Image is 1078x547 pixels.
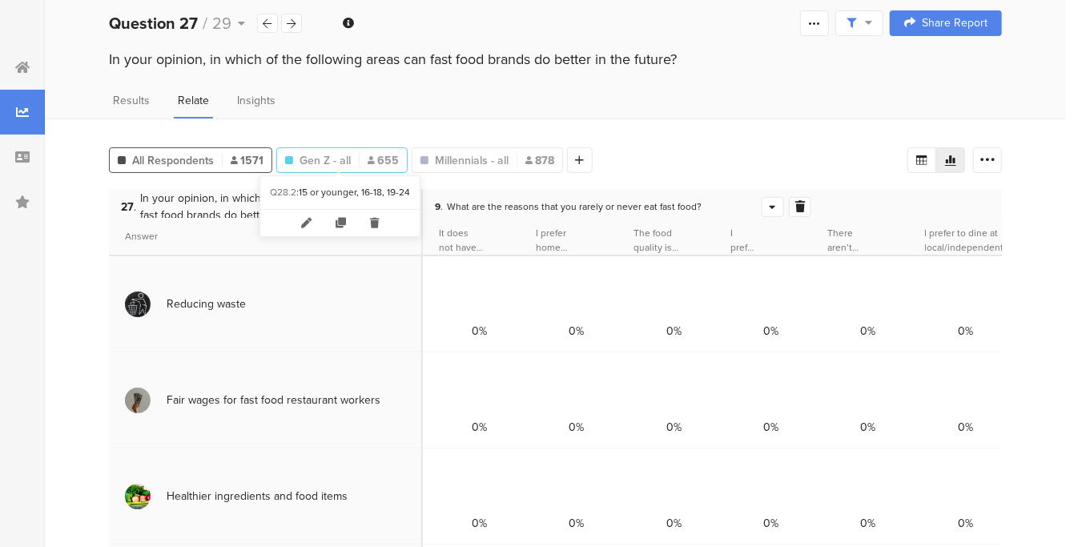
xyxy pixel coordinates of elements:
div: 0% [569,323,584,344]
div: 15 or younger, 16-18, 19-24 [299,186,410,199]
span: 1571 [231,152,263,169]
div: 0% [860,419,875,440]
div: 0% [666,515,682,536]
div: 0% [472,515,487,536]
div: 0% [763,419,778,440]
span: What are the reasons that you rarely or never eat fast food? [447,199,702,214]
span: Relate [178,92,209,109]
span: Gen Z - all [300,152,351,169]
div: 0% [569,419,584,440]
span: 878 [525,152,554,169]
div: 0% [666,323,682,344]
div: Healthier ingredients and food items [167,488,348,505]
div: 0% [472,419,487,440]
span: Results [113,92,150,109]
div: Fair wages for fast food restaurant workers [167,392,380,408]
img: d3718dnoaommpf.cloudfront.net%2Fitem%2F5e4172dac74027649e4d.jpg [125,484,151,509]
div: 0% [763,515,778,536]
div: Q28.2 [270,186,296,199]
b: Question 27 [109,11,198,35]
img: d3718dnoaommpf.cloudfront.net%2Fitem%2Ff348972e1e0df80e3393.jpg [125,388,151,413]
span: 29 [212,11,231,35]
span: . [440,199,443,214]
section: The food quality is not to my satisfaction. [634,226,685,255]
section: I prefer sit-down meals. [730,226,758,255]
div: 0% [958,419,973,440]
div: 0% [860,515,875,536]
span: . [134,199,136,215]
div: : [296,186,299,199]
div: 0% [569,515,584,536]
span: / [203,11,207,35]
div: Reducing waste [167,296,246,312]
div: 0% [472,323,487,344]
img: d3718dnoaommpf.cloudfront.net%2Fitem%2F8917c16a6591a8ea2188.jpg [125,292,151,317]
section: There aren’t many fast food options where I live. [827,226,860,255]
div: In your opinion, in which of the following areas can fast food brands do better in the future? [109,49,1002,70]
section: I prefer to dine at local/independently owned restaurants [925,226,1012,255]
span: All Respondents [132,152,214,169]
div: 0% [958,515,973,536]
div: 0% [958,323,973,344]
div: 0% [666,419,682,440]
div: 0% [763,323,778,344]
section: I prefer home-cooked meals. [536,226,568,255]
div: 0% [860,323,875,344]
section: It does not have a high enough nutritional value and can be harmful for my health. [439,226,483,255]
span: Share Report [922,18,987,29]
span: Answer [125,229,158,243]
span: 655 [368,152,399,169]
span: 27 [121,199,136,215]
span: Millennials - all [435,152,509,169]
span: Insights [237,92,276,109]
span: 9 [435,199,443,214]
span: In your opinion, in which of the following areas can fast food brands do better in the future? [140,190,409,223]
